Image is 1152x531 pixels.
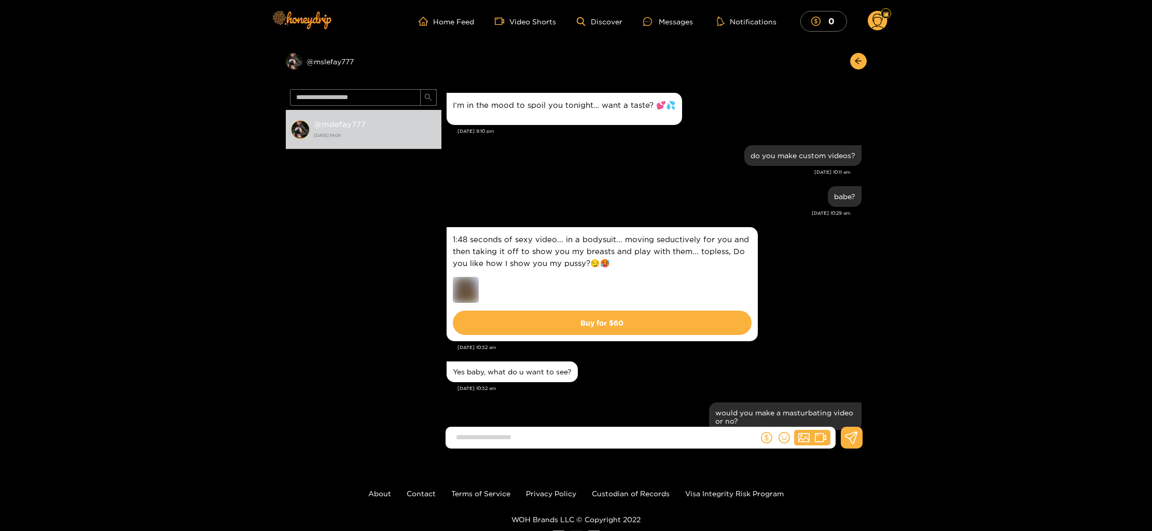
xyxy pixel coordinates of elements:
[495,17,509,26] span: video-camera
[526,490,576,497] a: Privacy Policy
[424,93,432,102] span: search
[759,430,774,445] button: dollar
[828,186,862,207] div: Sep. 5, 10:29 am
[854,57,862,66] span: arrow-left
[834,192,855,201] div: babe?
[761,432,772,443] span: dollar
[811,17,826,26] span: dollar
[779,432,790,443] span: smile
[407,490,436,497] a: Contact
[453,233,752,269] p: 1:48 seconds of sexy video... in a bodysuit... moving seductively for you and then taking it off ...
[419,17,433,26] span: home
[577,17,622,26] a: Discover
[883,11,889,17] img: Fan Level
[453,311,752,335] button: Buy for $60
[815,432,826,443] span: video-camera
[800,11,847,31] button: 0
[447,227,758,341] div: Sep. 5, 10:32 am
[827,16,836,26] mark: 0
[314,131,436,140] strong: [DATE] 19:08
[291,120,310,139] img: conversation
[495,17,556,26] a: Video Shorts
[447,93,682,125] div: Sep. 4, 9:10 pm
[447,209,851,217] div: [DATE] 10:29 am
[451,490,510,497] a: Terms of Service
[850,53,867,69] button: arrow-left
[457,344,862,351] div: [DATE] 10:32 am
[643,16,693,27] div: Messages
[744,145,862,166] div: Sep. 5, 10:11 am
[447,169,851,176] div: [DATE] 10:11 am
[715,409,855,425] div: would you make a masturbating video or no?
[368,490,391,497] a: About
[798,432,810,443] span: picture
[453,277,479,303] img: preview
[714,16,780,26] button: Notifications
[794,430,830,445] button: picturevideo-camera
[685,490,784,497] a: Visa Integrity Risk Program
[419,17,474,26] a: Home Feed
[592,490,670,497] a: Custodian of Records
[457,385,862,392] div: [DATE] 10:32 am
[314,120,366,129] strong: @ mslefay777
[751,151,855,160] div: do you make custom videos?
[447,361,578,382] div: Sep. 5, 10:32 am
[709,402,862,431] div: Sep. 5, 10:33 am
[453,368,572,376] div: Yes baby, what do u want to see?
[457,128,862,135] div: [DATE] 9:10 pm
[453,99,676,111] p: I’m in the mood to spoil you tonight… want a taste? 💕💦
[286,53,441,69] div: @mslefay777
[420,89,437,106] button: search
